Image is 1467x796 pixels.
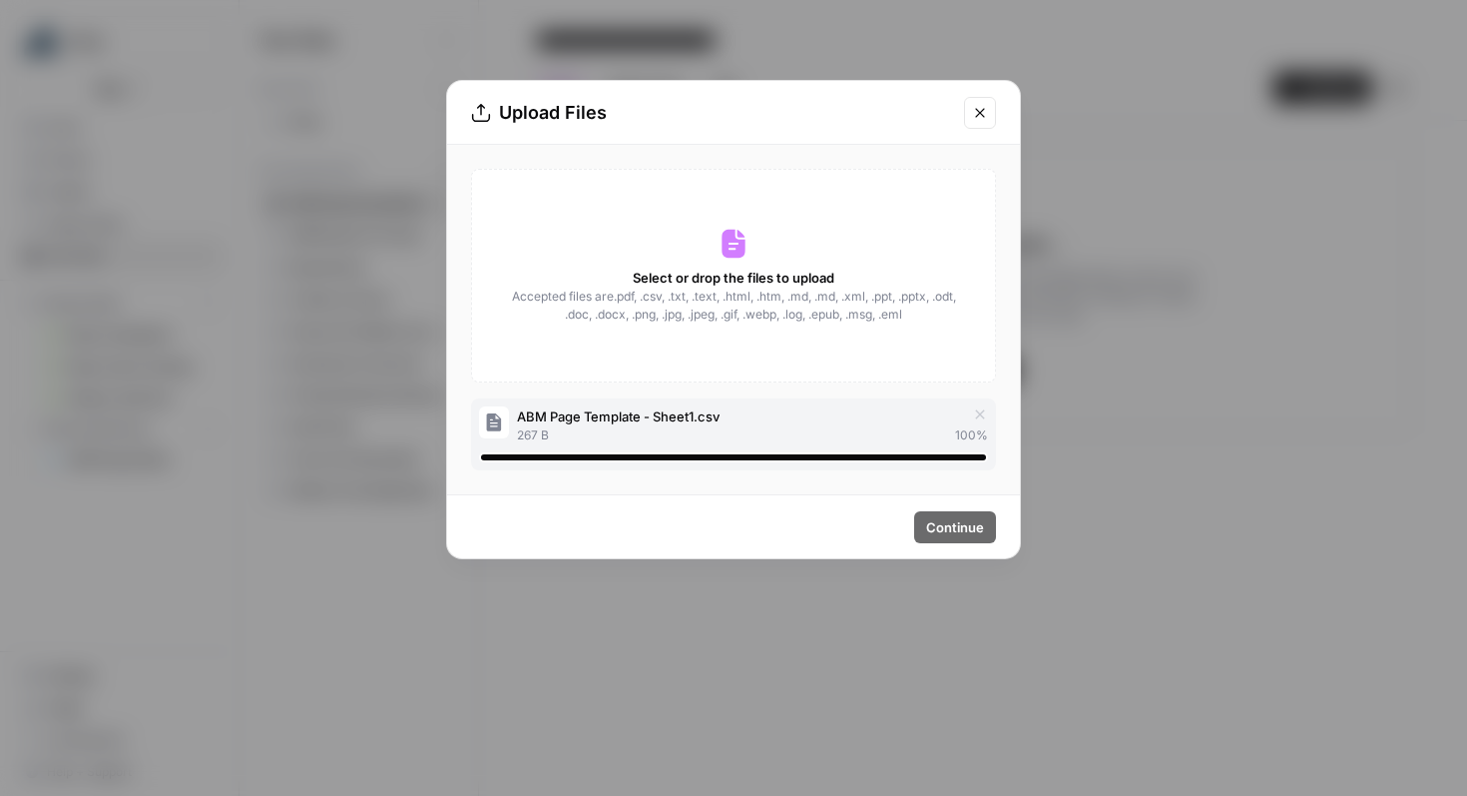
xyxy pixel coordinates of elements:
[517,406,720,426] span: ABM Page Template - Sheet1.csv
[926,517,984,537] span: Continue
[510,288,957,324] span: Accepted files are .pdf, .csv, .txt, .text, .html, .htm, .md, .md, .xml, .ppt, .pptx, .odt, .doc,...
[633,268,834,288] span: Select or drop the files to upload
[964,97,996,129] button: Close modal
[517,426,549,444] span: 267 B
[955,426,988,444] span: 100 %
[914,511,996,543] button: Continue
[471,99,952,127] div: Upload Files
